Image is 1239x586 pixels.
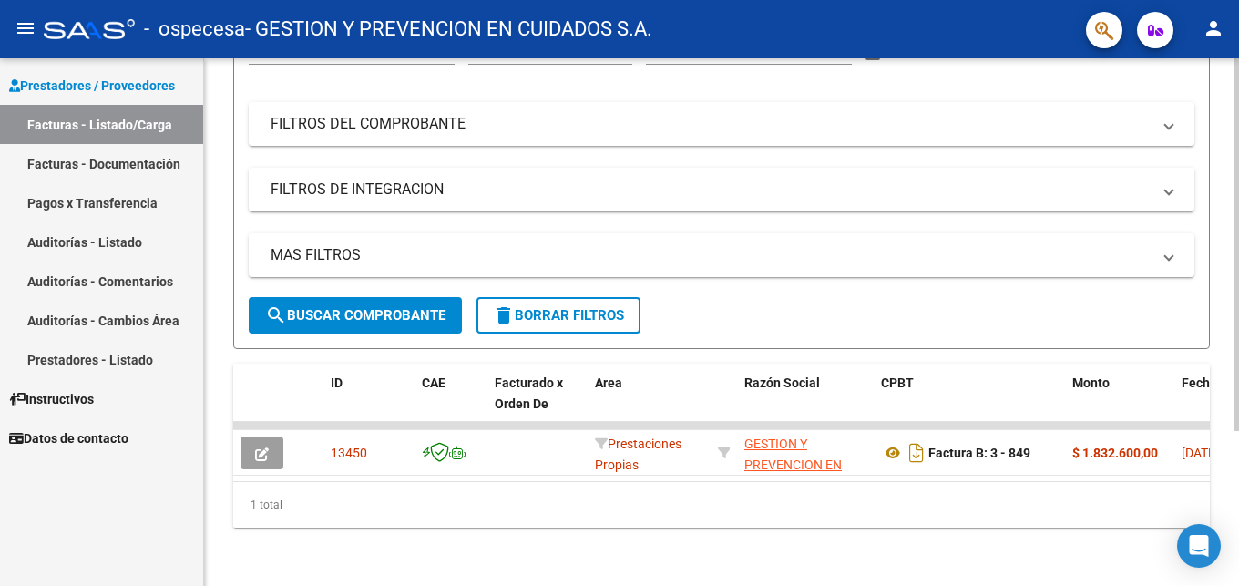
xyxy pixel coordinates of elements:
[493,307,624,324] span: Borrar Filtros
[331,446,367,460] span: 13450
[271,114,1151,134] mat-panel-title: FILTROS DEL COMPROBANTE
[737,364,874,444] datatable-header-cell: Razón Social
[265,307,445,324] span: Buscar Comprobante
[476,297,640,334] button: Borrar Filtros
[249,168,1194,211] mat-expansion-panel-header: FILTROS DE INTEGRACION
[1065,364,1174,444] datatable-header-cell: Monto
[595,375,622,390] span: Area
[9,389,94,409] span: Instructivos
[1177,524,1221,568] div: Open Intercom Messenger
[493,304,515,326] mat-icon: delete
[905,438,928,468] i: Descargar documento
[9,428,128,448] span: Datos de contacto
[1072,446,1158,460] strong: $ 1.832.600,00
[233,482,1210,528] div: 1 total
[1182,446,1219,460] span: [DATE]
[487,364,588,444] datatable-header-cell: Facturado x Orden De
[15,17,36,39] mat-icon: menu
[144,9,245,49] span: - ospecesa
[595,437,681,472] span: Prestaciones Propias
[323,364,415,444] datatable-header-cell: ID
[874,364,1065,444] datatable-header-cell: CPBT
[245,9,652,49] span: - GESTION Y PREVENCION EN CUIDADOS S.A.
[744,375,820,390] span: Razón Social
[271,245,1151,265] mat-panel-title: MAS FILTROS
[265,304,287,326] mat-icon: search
[1072,375,1110,390] span: Monto
[415,364,487,444] datatable-header-cell: CAE
[249,102,1194,146] mat-expansion-panel-header: FILTROS DEL COMPROBANTE
[495,375,563,411] span: Facturado x Orden De
[744,437,842,493] span: GESTION Y PREVENCION EN CUIDADOS S.A.
[422,375,445,390] span: CAE
[249,233,1194,277] mat-expansion-panel-header: MAS FILTROS
[646,45,681,59] span: Todos
[271,180,1151,200] mat-panel-title: FILTROS DE INTEGRACION
[744,434,866,472] div: 30713420308
[9,76,175,96] span: Prestadores / Proveedores
[881,375,914,390] span: CPBT
[1203,17,1224,39] mat-icon: person
[331,375,343,390] span: ID
[588,364,711,444] datatable-header-cell: Area
[249,297,462,334] button: Buscar Comprobante
[928,446,1030,460] strong: Factura B: 3 - 849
